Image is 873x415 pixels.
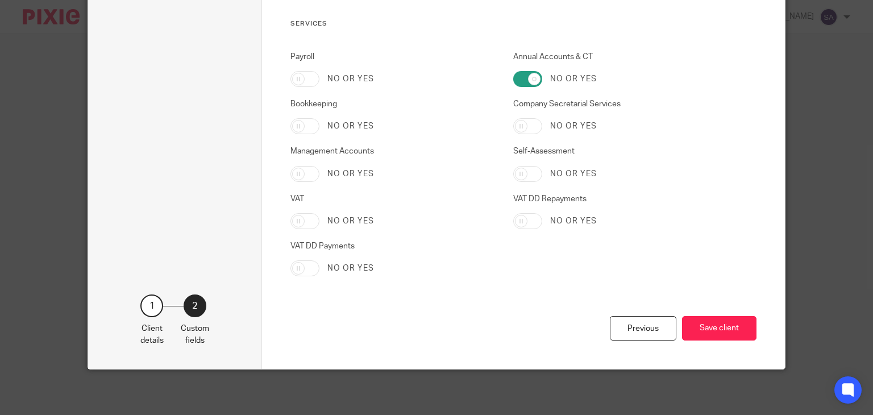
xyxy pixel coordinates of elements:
[513,193,718,205] label: VAT DD Repayments
[327,215,374,227] label: No or yes
[550,215,597,227] label: No or yes
[290,51,495,63] label: Payroll
[327,263,374,274] label: No or yes
[682,316,756,341] button: Save client
[184,294,206,317] div: 2
[513,98,718,110] label: Company Secretarial Services
[290,240,495,252] label: VAT DD Payments
[327,121,374,132] label: No or yes
[513,51,718,63] label: Annual Accounts & CT
[327,168,374,180] label: No or yes
[140,323,164,346] p: Client details
[290,146,495,157] label: Management Accounts
[550,73,597,85] label: No or yes
[550,168,597,180] label: No or yes
[327,73,374,85] label: No or yes
[550,121,597,132] label: No or yes
[290,19,718,28] h3: Services
[140,294,163,317] div: 1
[290,98,495,110] label: Bookkeeping
[181,323,209,346] p: Custom fields
[290,193,495,205] label: VAT
[610,316,676,341] div: Previous
[513,146,718,157] label: Self-Assessment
